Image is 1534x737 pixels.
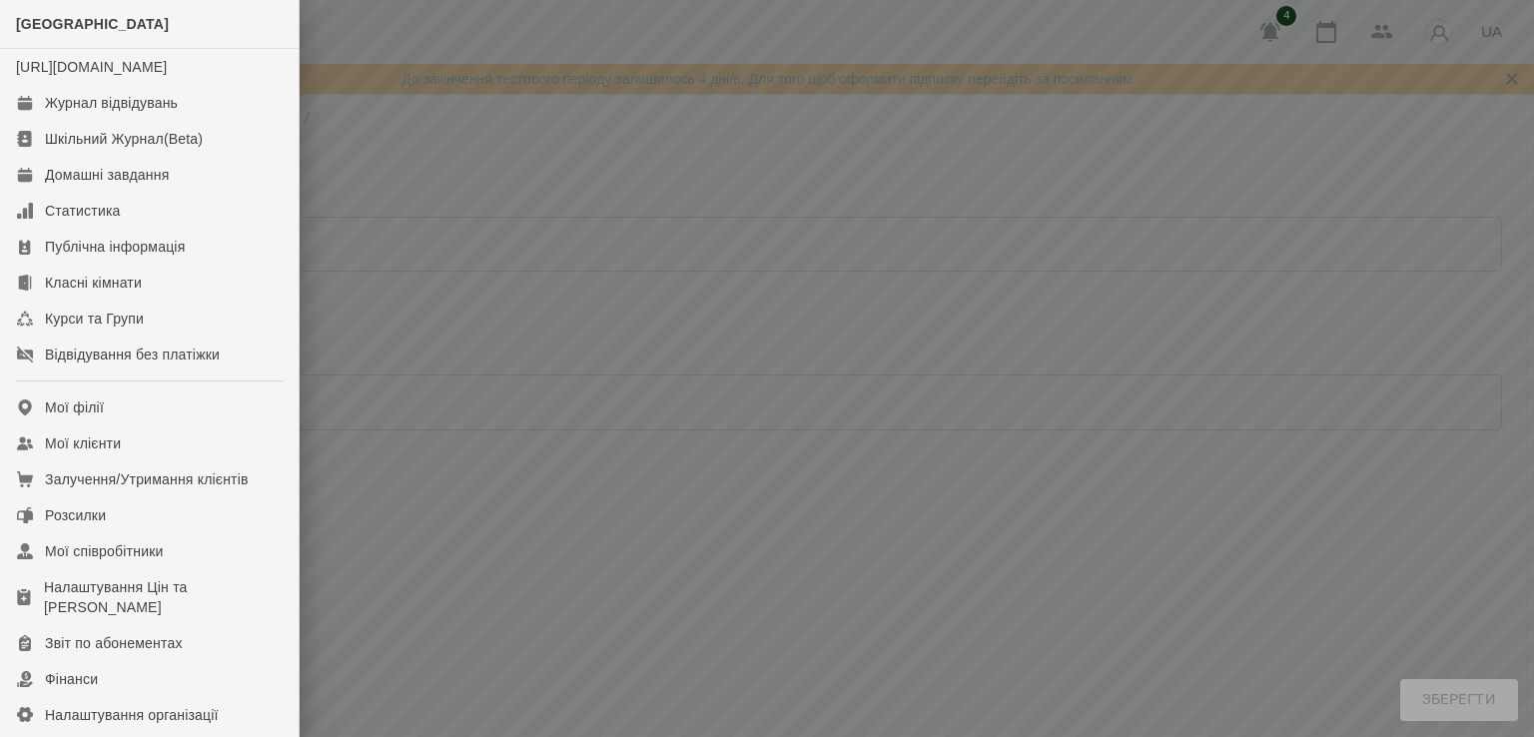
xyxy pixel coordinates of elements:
div: Відвідування без платіжки [45,345,220,365]
div: Мої співробітники [45,541,164,561]
div: Звіт по абонементах [45,633,183,653]
div: Журнал відвідувань [45,93,178,113]
div: Залучення/Утримання клієнтів [45,469,249,489]
div: Мої клієнти [45,433,121,453]
div: Фінанси [45,669,98,689]
div: Розсилки [45,505,106,525]
div: Шкільний Журнал(Beta) [45,129,203,149]
span: [GEOGRAPHIC_DATA] [16,16,169,32]
div: Публічна інформація [45,237,185,257]
div: Налаштування Цін та [PERSON_NAME] [44,577,283,617]
div: Класні кімнати [45,273,142,293]
div: Налаштування організації [45,705,219,725]
div: Курси та Групи [45,309,144,329]
a: [URL][DOMAIN_NAME] [16,59,167,75]
div: Статистика [45,201,121,221]
div: Домашні завдання [45,165,169,185]
div: Мої філії [45,397,104,417]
